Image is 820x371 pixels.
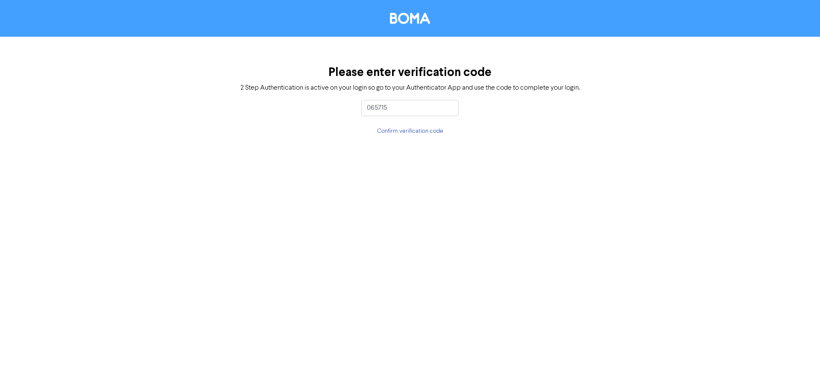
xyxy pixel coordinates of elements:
[390,13,430,24] img: BOMA Logo
[328,65,492,80] h3: Please enter verification code
[240,83,580,93] div: 2 Step Authentication is active on your login so go to your Authenticator App and use the code to...
[377,126,444,136] button: Confirm verification code
[777,330,820,371] iframe: Chat Widget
